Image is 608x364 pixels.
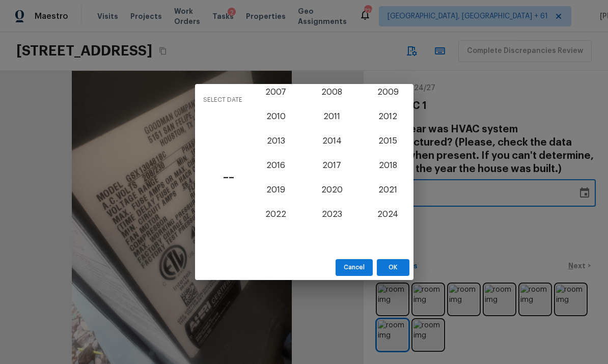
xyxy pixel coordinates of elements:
[258,181,294,199] button: 2019
[258,205,294,223] button: 2022
[370,107,406,126] button: 2012
[336,259,373,276] button: Cancel
[223,171,234,184] h4: ––
[377,259,409,276] button: OK
[314,107,350,126] button: 2011
[258,107,294,126] button: 2010
[370,205,406,223] button: 2024
[258,156,294,175] button: 2016
[370,156,406,175] button: 2018
[314,181,350,199] button: 2020
[258,132,294,150] button: 2013
[314,83,350,101] button: 2008
[314,205,350,223] button: 2023
[203,92,242,108] span: Select date
[258,83,294,101] button: 2007
[370,132,406,150] button: 2015
[314,132,350,150] button: 2014
[314,156,350,175] button: 2017
[370,181,406,199] button: 2021
[370,83,406,101] button: 2009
